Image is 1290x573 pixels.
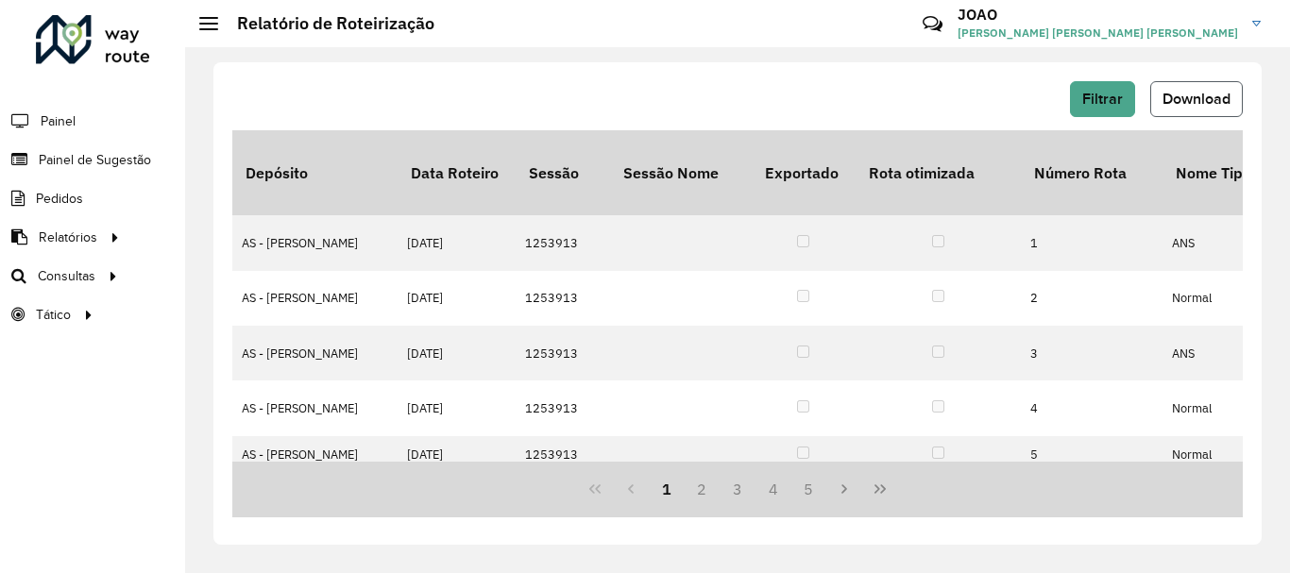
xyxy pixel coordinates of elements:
th: Número Rota [1021,130,1163,215]
th: Sessão [516,130,610,215]
th: Exportado [752,130,856,215]
button: Next Page [826,471,862,507]
button: 3 [720,471,755,507]
button: 2 [684,471,720,507]
td: AS - [PERSON_NAME] [232,271,398,326]
span: Tático [36,305,71,325]
span: Painel de Sugestão [39,150,151,170]
th: Rota otimizada [856,130,1021,215]
td: [DATE] [398,326,516,380]
a: Contato Rápido [912,4,953,44]
td: 1253913 [516,326,610,380]
td: [DATE] [398,436,516,473]
th: Depósito [232,130,398,215]
th: Sessão Nome [610,130,752,215]
td: 1253913 [516,436,610,473]
td: 4 [1021,380,1163,435]
td: AS - [PERSON_NAME] [232,380,398,435]
td: 5 [1021,436,1163,473]
h2: Relatório de Roteirização [218,13,434,34]
td: AS - [PERSON_NAME] [232,436,398,473]
td: AS - [PERSON_NAME] [232,215,398,270]
button: 1 [649,471,685,507]
span: Painel [41,111,76,131]
button: Download [1150,81,1243,117]
span: Relatórios [39,228,97,247]
td: 1253913 [516,271,610,326]
td: 1 [1021,215,1163,270]
h3: JOAO [958,6,1238,24]
span: Consultas [38,266,95,286]
td: [DATE] [398,271,516,326]
td: 1253913 [516,380,610,435]
button: Filtrar [1070,81,1135,117]
th: Data Roteiro [398,130,516,215]
td: 2 [1021,271,1163,326]
span: [PERSON_NAME] [PERSON_NAME] [PERSON_NAME] [958,25,1238,42]
td: [DATE] [398,380,516,435]
td: 3 [1021,326,1163,380]
button: Last Page [862,471,898,507]
td: AS - [PERSON_NAME] [232,326,398,380]
span: Download [1163,91,1231,107]
td: [DATE] [398,215,516,270]
button: 5 [791,471,827,507]
span: Pedidos [36,189,83,209]
button: 4 [755,471,791,507]
td: 1253913 [516,215,610,270]
span: Filtrar [1082,91,1123,107]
